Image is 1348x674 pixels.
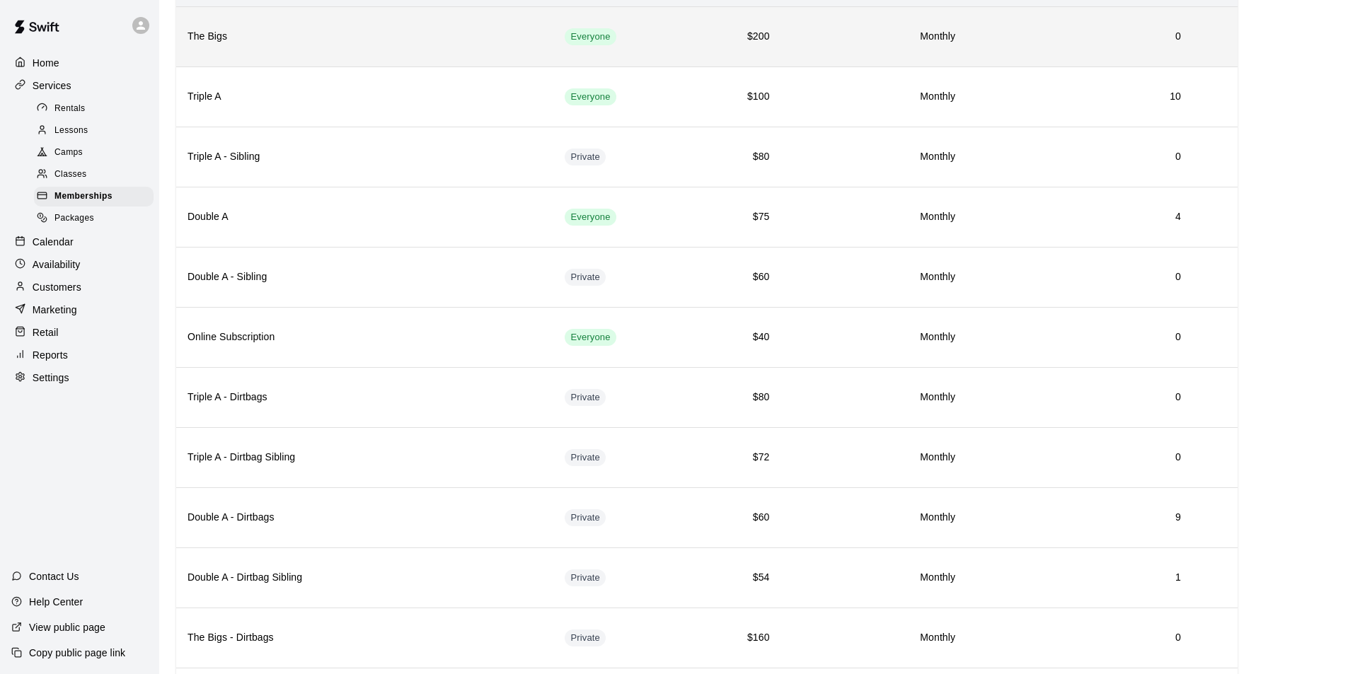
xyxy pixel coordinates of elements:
span: Private [565,271,606,284]
h6: Online Subscription [188,330,542,345]
h6: Double A [188,209,542,225]
div: This membership is hidden from the memberships page [565,629,606,646]
div: This membership is visible to all customers [565,88,616,105]
h6: 9 [978,510,1181,525]
a: Memberships [34,186,159,208]
a: Packages [34,208,159,230]
div: Camps [34,143,154,163]
div: Classes [34,165,154,185]
p: Calendar [33,235,74,249]
h6: 0 [978,390,1181,405]
a: Settings [11,367,148,388]
a: Rentals [34,98,159,120]
div: Packages [34,209,154,228]
div: Reports [11,344,148,366]
span: Lessons [54,124,88,138]
h6: Monthly [793,89,956,105]
h6: Monthly [793,450,956,465]
h6: The Bigs [188,29,542,45]
h6: The Bigs - Dirtbags [188,630,542,646]
h6: $80 [703,149,770,165]
h6: Monthly [793,510,956,525]
p: Settings [33,371,69,385]
a: Home [11,52,148,74]
p: Services [33,79,71,93]
h6: Monthly [793,149,956,165]
div: This membership is visible to all customers [565,209,616,226]
span: Classes [54,168,86,182]
p: Retail [33,325,59,339]
p: Customers [33,280,81,294]
p: Reports [33,348,68,362]
div: This membership is hidden from the memberships page [565,509,606,526]
h6: 0 [978,330,1181,345]
a: Marketing [11,299,148,320]
span: Everyone [565,91,616,104]
h6: Double A - Dirtbag Sibling [188,570,542,586]
span: Private [565,151,606,164]
div: This membership is hidden from the memberships page [565,149,606,165]
p: Marketing [33,303,77,317]
p: Availability [33,257,81,272]
h6: 0 [978,269,1181,285]
h6: Double A - Dirtbags [188,510,542,525]
span: Private [565,511,606,525]
h6: 0 [978,29,1181,45]
a: Availability [11,254,148,275]
div: This membership is hidden from the memberships page [565,269,606,286]
h6: Monthly [793,390,956,405]
h6: Monthly [793,570,956,586]
span: Camps [54,146,83,160]
a: Retail [11,322,148,343]
h6: $40 [703,330,770,345]
div: Lessons [34,121,154,141]
span: Rentals [54,102,86,116]
p: Home [33,56,59,70]
div: This membership is hidden from the memberships page [565,389,606,406]
span: Private [565,391,606,405]
h6: 4 [978,209,1181,225]
a: Customers [11,277,148,298]
div: Memberships [34,187,154,207]
p: Copy public page link [29,646,125,660]
h6: 10 [978,89,1181,105]
a: Camps [34,142,159,164]
h6: 1 [978,570,1181,586]
a: Classes [34,164,159,186]
span: Everyone [565,211,616,224]
h6: Triple A - Sibling [188,149,542,165]
p: Contact Us [29,569,79,583]
h6: $72 [703,450,770,465]
p: View public page [29,620,105,634]
a: Lessons [34,120,159,141]
span: Private [565,451,606,465]
h6: $100 [703,89,770,105]
h6: 0 [978,149,1181,165]
span: Packages [54,211,94,226]
div: Services [11,75,148,96]
h6: Monthly [793,630,956,646]
h6: Double A - Sibling [188,269,542,285]
h6: $80 [703,390,770,405]
p: Help Center [29,595,83,609]
h6: $75 [703,209,770,225]
h6: Monthly [793,29,956,45]
span: Private [565,632,606,645]
h6: Monthly [793,209,956,225]
h6: $54 [703,570,770,586]
span: Everyone [565,30,616,44]
h6: Triple A - Dirtbags [188,390,542,405]
h6: 0 [978,450,1181,465]
h6: Monthly [793,269,956,285]
h6: Triple A - Dirtbag Sibling [188,450,542,465]
h6: 0 [978,630,1181,646]
a: Calendar [11,231,148,252]
span: Private [565,571,606,585]
span: Everyone [565,331,616,344]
